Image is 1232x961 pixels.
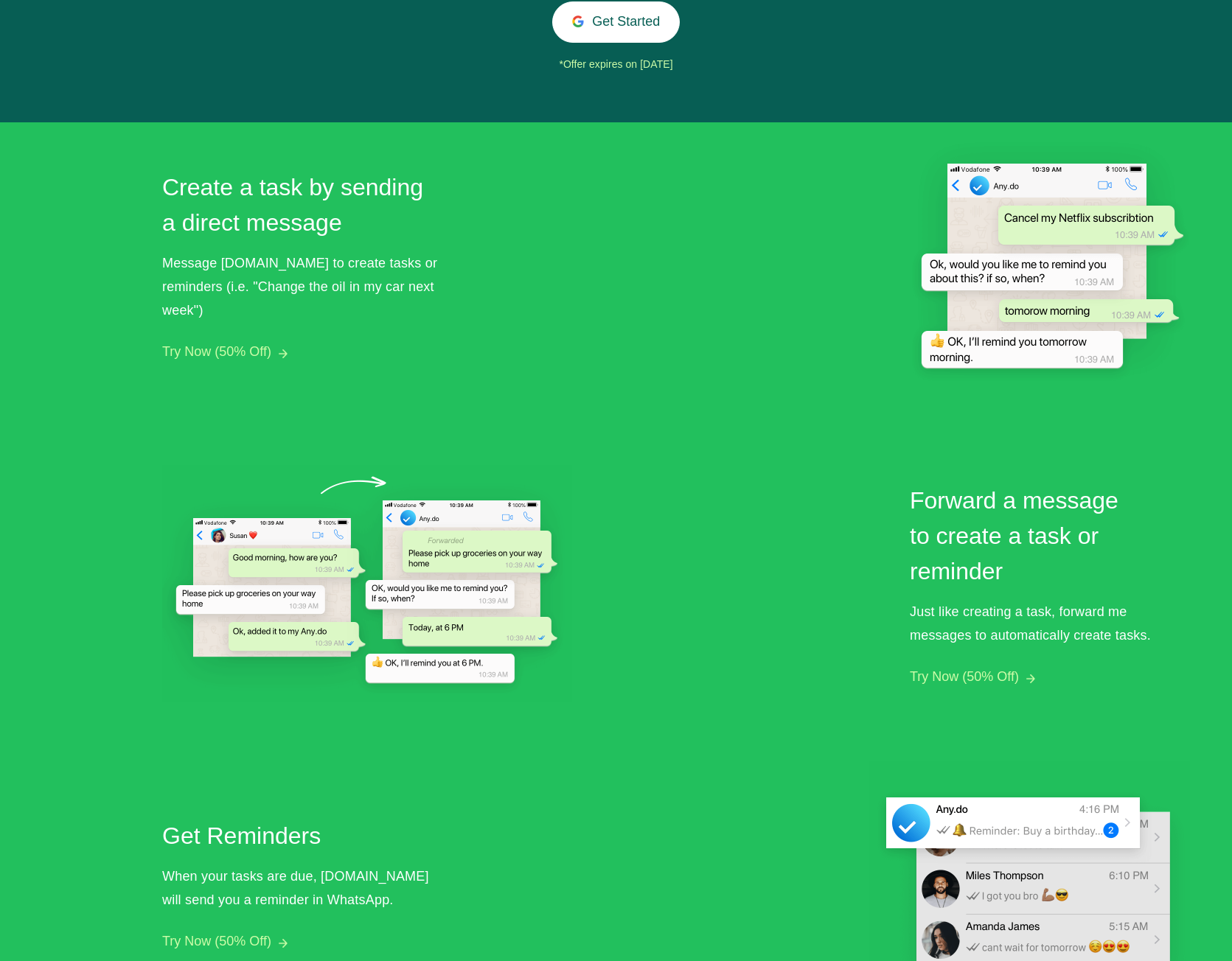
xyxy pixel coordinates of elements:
[1026,674,1035,683] img: arrow
[162,934,271,949] button: Try Now (50% Off)
[162,818,435,853] h2: Get Reminders
[279,939,288,948] img: arrow
[162,864,442,912] div: When your tasks are due, [DOMAIN_NAME] will send you a reminder in WhatsApp.
[279,349,288,358] img: arrow
[910,483,1142,589] h2: Forward a message to create a task or reminder
[162,344,271,360] button: Try Now (50% Off)
[910,669,1019,685] button: Try Now (50% Off)
[162,170,435,240] h2: Create a task by sending a direct message
[501,54,731,76] div: *Offer expires on [DATE]
[162,251,442,322] div: Message [DOMAIN_NAME] to create tasks or reminders (i.e. "Change the oil in my car next week")
[552,1,680,42] button: Get Started
[891,122,1190,406] img: Create a task in WhatsApp | WhatsApp Reminders
[162,465,572,702] img: Forward a message | WhatsApp Reminders
[910,600,1190,647] div: Just like creating a task, forward me messages to automatically create tasks.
